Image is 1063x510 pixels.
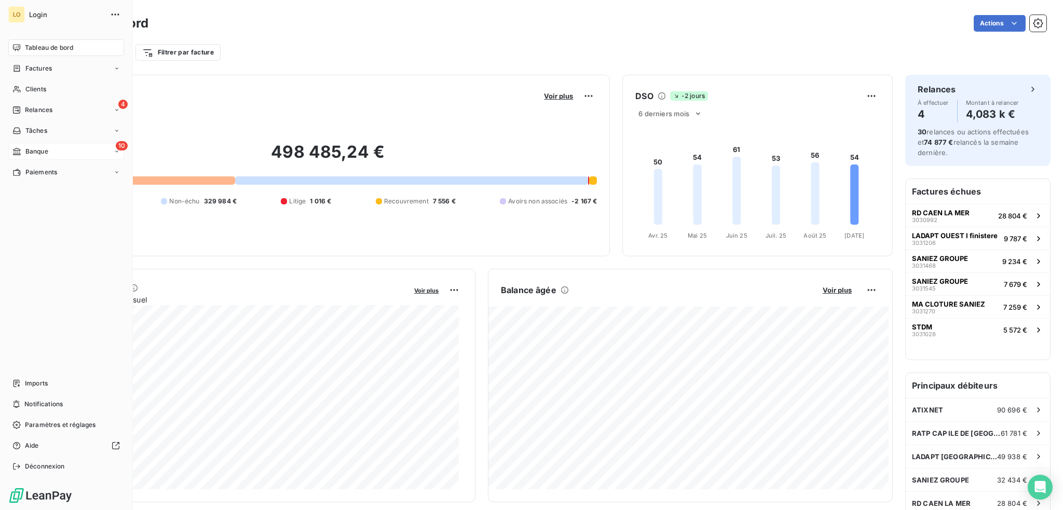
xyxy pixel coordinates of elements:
[823,286,852,294] span: Voir plus
[912,209,970,217] span: RD CAEN LA MER
[804,232,827,239] tspan: Août 25
[1001,429,1027,437] span: 61 781 €
[906,318,1050,341] button: STDM30310285 572 €
[433,197,456,206] span: 7 556 €
[544,92,573,100] span: Voir plus
[571,197,597,206] span: -2 167 €
[997,406,1027,414] span: 90 696 €
[912,308,935,314] span: 3031270
[1004,235,1027,243] span: 9 787 €
[8,6,25,23] div: LO
[670,91,708,101] span: -2 jours
[912,331,936,337] span: 3031028
[289,197,306,206] span: Litige
[1004,280,1027,288] span: 7 679 €
[204,197,237,206] span: 329 984 €
[1028,475,1053,500] div: Open Intercom Messenger
[1003,303,1027,311] span: 7 259 €
[912,429,1001,437] span: RATP CAP ILE DE [GEOGRAPHIC_DATA]
[966,100,1019,106] span: Montant à relancer
[906,295,1050,318] button: MA CLOTURE SANIEZ30312707 259 €
[918,128,926,136] span: 30
[912,254,968,263] span: SANIEZ GROUPE
[25,420,96,430] span: Paramètres et réglages
[906,272,1050,295] button: SANIEZ GROUPE30315457 679 €
[974,15,1026,32] button: Actions
[918,100,949,106] span: À effectuer
[25,64,52,73] span: Factures
[912,323,932,331] span: STDM
[912,499,971,507] span: RD CAEN LA MER
[966,106,1019,122] h4: 4,083 k €
[918,128,1029,157] span: relances ou actions effectuées et relancés la semaine dernière.
[912,240,936,246] span: 3031206
[118,100,128,109] span: 4
[25,43,73,52] span: Tableau de bord
[635,90,653,102] h6: DSO
[25,147,48,156] span: Banque
[59,294,407,305] span: Chiffre d'affaires mensuel
[906,250,1050,272] button: SANIEZ GROUPE30314689 234 €
[508,197,567,206] span: Avoirs non associés
[310,197,331,206] span: 1 016 €
[912,406,943,414] span: ATIXNET
[924,138,953,146] span: 74 877 €
[638,109,689,118] span: 6 derniers mois
[116,141,128,150] span: 10
[726,232,747,239] tspan: Juin 25
[25,105,52,115] span: Relances
[25,85,46,94] span: Clients
[29,10,104,19] span: Login
[997,499,1027,507] span: 28 804 €
[997,452,1027,461] span: 49 938 €
[906,227,1050,250] button: LADAPT OUEST I finistere30312069 787 €
[998,212,1027,220] span: 28 804 €
[1003,326,1027,334] span: 5 572 €
[25,441,39,450] span: Aide
[918,106,949,122] h4: 4
[649,232,668,239] tspan: Avr. 25
[912,277,968,285] span: SANIEZ GROUPE
[997,476,1027,484] span: 32 434 €
[414,287,439,294] span: Voir plus
[918,83,956,95] h6: Relances
[912,231,998,240] span: LADAPT OUEST I finistere
[384,197,429,206] span: Recouvrement
[411,285,442,295] button: Voir plus
[24,399,63,409] span: Notifications
[8,437,124,454] a: Aide
[912,476,969,484] span: SANIEZ GROUPE
[766,232,786,239] tspan: Juil. 25
[820,285,855,295] button: Voir plus
[8,487,73,504] img: Logo LeanPay
[912,452,997,461] span: LADAPT [GEOGRAPHIC_DATA] ([GEOGRAPHIC_DATA])
[845,232,865,239] tspan: [DATE]
[688,232,707,239] tspan: Mai 25
[25,379,48,388] span: Imports
[912,217,937,223] span: 3030992
[25,462,65,471] span: Déconnexion
[541,91,576,101] button: Voir plus
[1002,257,1027,266] span: 9 234 €
[906,204,1050,227] button: RD CAEN LA MER303099228 804 €
[135,44,221,61] button: Filtrer par facture
[912,285,936,292] span: 3031545
[906,373,1050,398] h6: Principaux débiteurs
[912,263,936,269] span: 3031468
[59,142,597,173] h2: 498 485,24 €
[25,126,47,135] span: Tâches
[169,197,199,206] span: Non-échu
[906,179,1050,204] h6: Factures échues
[912,300,985,308] span: MA CLOTURE SANIEZ
[25,168,57,177] span: Paiements
[501,284,556,296] h6: Balance âgée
